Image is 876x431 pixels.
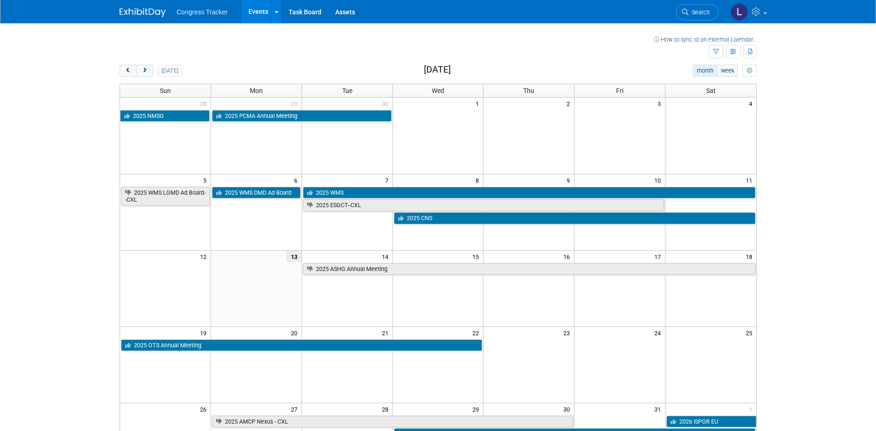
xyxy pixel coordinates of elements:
[303,199,664,211] a: 2025 ESGCT--CXL
[160,87,171,94] span: Sun
[657,98,665,109] span: 3
[653,327,665,339] span: 24
[432,87,444,94] span: Wed
[471,327,483,339] span: 22
[136,65,153,77] button: next
[745,327,756,339] span: 25
[562,403,574,415] span: 30
[199,251,211,262] span: 12
[342,87,352,94] span: Tue
[199,327,211,339] span: 19
[475,174,483,186] span: 8
[303,187,755,199] a: 2025 WMS
[654,36,757,43] a: How to sync to an external calendar...
[717,65,738,77] button: week
[121,339,483,351] a: 2025 OTS Annual Meeting
[566,174,574,186] span: 9
[121,187,210,206] a: 2025 WMS LGMD Ad Board--CXL
[202,174,211,186] span: 5
[212,187,301,199] a: 2025 WMS DMD Ad Board
[731,3,748,21] img: Lynne McPherson
[706,87,716,94] span: Sat
[666,416,756,428] a: 2026 ISPOR EU
[290,327,302,339] span: 20
[653,403,665,415] span: 31
[475,98,483,109] span: 1
[566,98,574,109] span: 2
[562,327,574,339] span: 23
[743,65,756,77] button: myCustomButton
[120,110,210,122] a: 2025 NMSG
[250,87,263,94] span: Mon
[745,251,756,262] span: 18
[199,403,211,415] span: 26
[303,263,755,275] a: 2025 ASHG Annual Meeting
[653,174,665,186] span: 10
[381,98,393,109] span: 30
[381,403,393,415] span: 28
[689,9,710,16] span: Search
[120,8,166,17] img: ExhibitDay
[290,98,302,109] span: 29
[212,110,392,122] a: 2025 PCMA Annual Meeting
[616,87,623,94] span: Fri
[747,68,753,74] i: Personalize Calendar
[290,403,302,415] span: 27
[381,327,393,339] span: 21
[653,251,665,262] span: 17
[471,251,483,262] span: 15
[212,416,573,428] a: 2025 AMCP Nexus - CXL
[523,87,534,94] span: Thu
[562,251,574,262] span: 16
[293,174,302,186] span: 6
[286,251,302,262] span: 13
[676,4,719,20] a: Search
[120,65,137,77] button: prev
[745,174,756,186] span: 11
[424,65,451,75] h2: [DATE]
[199,98,211,109] span: 28
[748,403,756,415] span: 1
[384,174,393,186] span: 7
[748,98,756,109] span: 4
[394,212,755,224] a: 2025 CNS
[471,403,483,415] span: 29
[693,65,717,77] button: month
[381,251,393,262] span: 14
[177,8,228,16] span: Congress Tracker
[157,65,182,77] button: [DATE]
